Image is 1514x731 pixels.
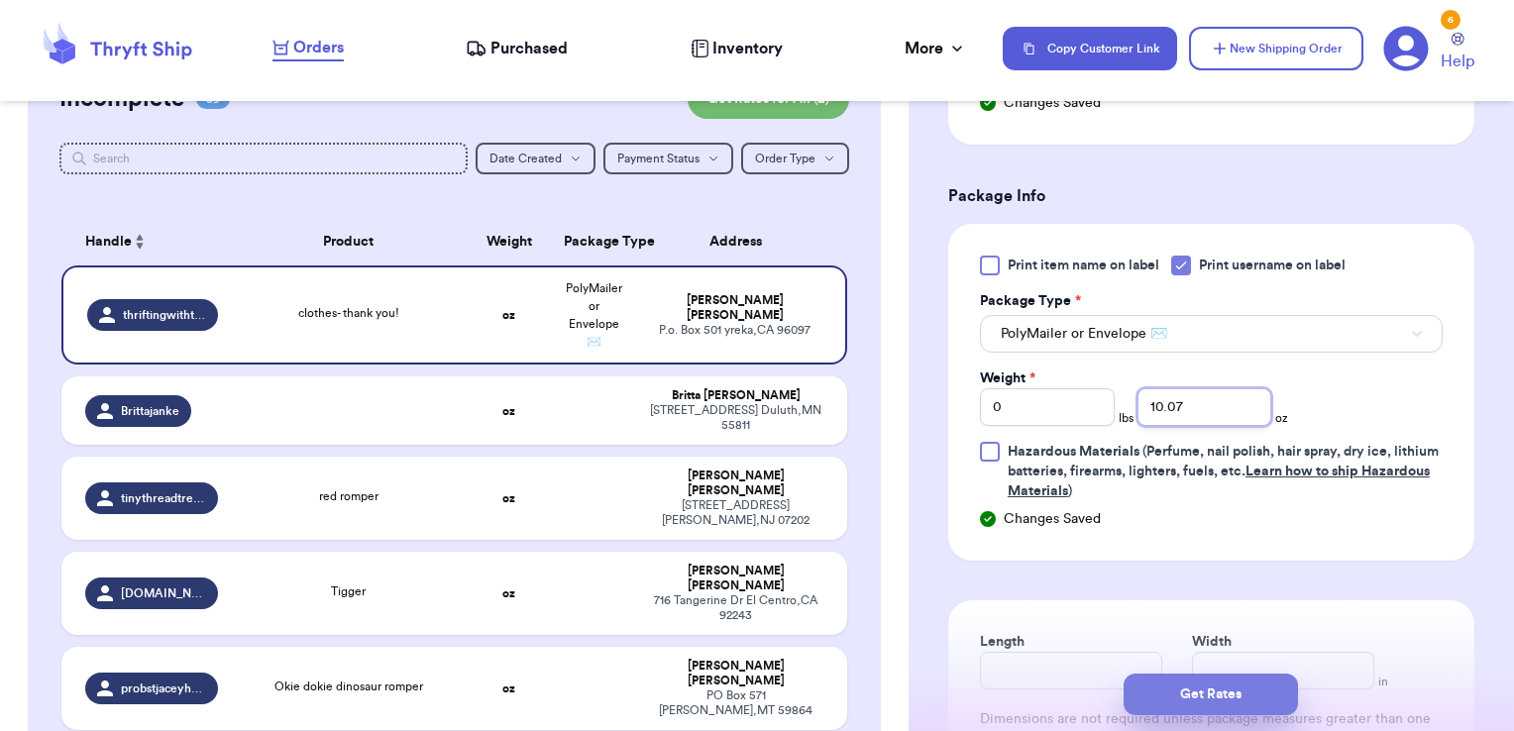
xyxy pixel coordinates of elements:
div: [STREET_ADDRESS] Duluth , MN 55811 [648,403,823,433]
label: Width [1192,632,1232,652]
div: [PERSON_NAME] [PERSON_NAME] [648,564,823,593]
span: (Perfume, nail polish, hair spray, dry ice, lithium batteries, firearms, lighters, fuels, etc. ) [1008,445,1439,498]
span: red romper [319,490,378,502]
span: Print username on label [1199,256,1346,275]
span: PolyMailer or Envelope ✉️ [566,282,622,348]
a: Inventory [691,37,783,60]
strong: oz [502,309,515,321]
th: Weight [467,218,551,265]
button: Date Created [476,143,595,174]
a: Purchased [466,37,568,60]
span: tinythreadtreasures [121,490,207,506]
label: Length [980,632,1025,652]
span: Handle [85,232,132,253]
span: Print item name on label [1008,256,1159,275]
span: Purchased [490,37,568,60]
span: Brittajanke [121,403,179,419]
span: Tigger [331,585,366,597]
th: Package Type [552,218,636,265]
div: More [905,37,967,60]
strong: oz [502,587,515,599]
div: 6 [1441,10,1460,30]
div: [PERSON_NAME] [PERSON_NAME] [648,469,823,498]
span: PolyMailer or Envelope ✉️ [1001,324,1167,344]
span: Inventory [712,37,783,60]
span: Changes Saved [1004,93,1101,113]
th: Product [230,218,467,265]
strong: oz [502,682,515,694]
button: Get Rates [1124,674,1298,715]
span: thriftingwithtates [123,307,207,323]
span: Orders [293,36,344,59]
strong: oz [502,492,515,504]
button: New Shipping Order [1189,27,1363,70]
a: Help [1441,33,1474,73]
div: [PERSON_NAME] [PERSON_NAME] [648,293,821,323]
button: Payment Status [603,143,733,174]
strong: oz [502,405,515,417]
span: probstjaceyherrera [121,680,207,696]
div: 716 Tangerine Dr El Centro , CA 92243 [648,593,823,623]
span: Okie dokie dinosaur romper [274,680,423,692]
span: Hazardous Materials [1008,445,1139,459]
span: lbs [1119,410,1134,426]
span: Help [1441,50,1474,73]
label: Package Type [980,291,1081,311]
button: Copy Customer Link [1003,27,1177,70]
div: [PERSON_NAME] [PERSON_NAME] [648,659,823,688]
a: Orders [272,36,344,61]
input: Search [59,143,469,174]
a: 6 [1383,26,1429,71]
div: PO Box 571 [PERSON_NAME] , MT 59864 [648,688,823,718]
span: clothes- thank you! [298,307,399,319]
span: oz [1275,410,1288,426]
button: PolyMailer or Envelope ✉️ [980,315,1443,353]
div: P.o. Box 501 yreka , CA 96097 [648,323,821,338]
span: Changes Saved [1004,509,1101,529]
th: Address [636,218,847,265]
div: Britta [PERSON_NAME] [648,388,823,403]
span: [DOMAIN_NAME] [121,585,207,601]
span: Order Type [755,153,815,164]
h3: Package Info [948,184,1474,208]
span: Payment Status [617,153,700,164]
div: [STREET_ADDRESS] [PERSON_NAME] , NJ 07202 [648,498,823,528]
label: Weight [980,368,1035,388]
button: Order Type [741,143,849,174]
span: Date Created [489,153,562,164]
button: Sort ascending [132,230,148,254]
